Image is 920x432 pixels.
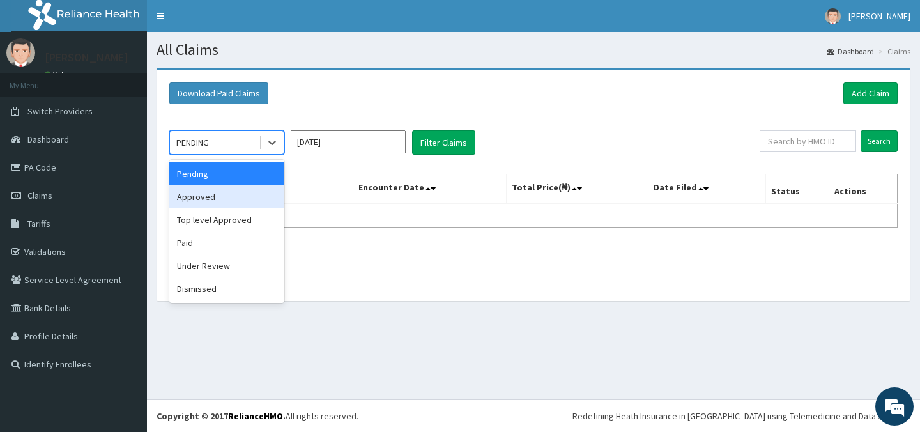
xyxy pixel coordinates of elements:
span: Dashboard [27,134,69,145]
a: Online [45,70,75,79]
th: Encounter Date [353,174,506,204]
a: Add Claim [843,82,898,104]
input: Search [861,130,898,152]
a: RelianceHMO [228,410,283,422]
div: PENDING [176,136,209,149]
th: Date Filed [648,174,765,204]
span: Tariffs [27,218,50,229]
input: Search by HMO ID [760,130,856,152]
div: Chat with us now [66,72,215,88]
span: [PERSON_NAME] [848,10,910,22]
div: Top level Approved [169,208,284,231]
h1: All Claims [157,42,910,58]
div: Pending [169,162,284,185]
span: We're online! [74,133,176,262]
div: Dismissed [169,277,284,300]
th: Total Price(₦) [506,174,648,204]
span: Switch Providers [27,105,93,117]
img: User Image [825,8,841,24]
img: User Image [6,38,35,67]
a: Dashboard [827,46,874,57]
div: Approved [169,185,284,208]
th: Status [765,174,829,204]
li: Claims [875,46,910,57]
footer: All rights reserved. [147,399,920,432]
textarea: Type your message and hit 'Enter' [6,293,243,337]
div: Paid [169,231,284,254]
img: d_794563401_company_1708531726252_794563401 [24,64,52,96]
div: Minimize live chat window [210,6,240,37]
button: Filter Claims [412,130,475,155]
th: Actions [829,174,897,204]
strong: Copyright © 2017 . [157,410,286,422]
span: Claims [27,190,52,201]
p: [PERSON_NAME] [45,52,128,63]
div: Redefining Heath Insurance in [GEOGRAPHIC_DATA] using Telemedicine and Data Science! [572,410,910,422]
div: Under Review [169,254,284,277]
button: Download Paid Claims [169,82,268,104]
input: Select Month and Year [291,130,406,153]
